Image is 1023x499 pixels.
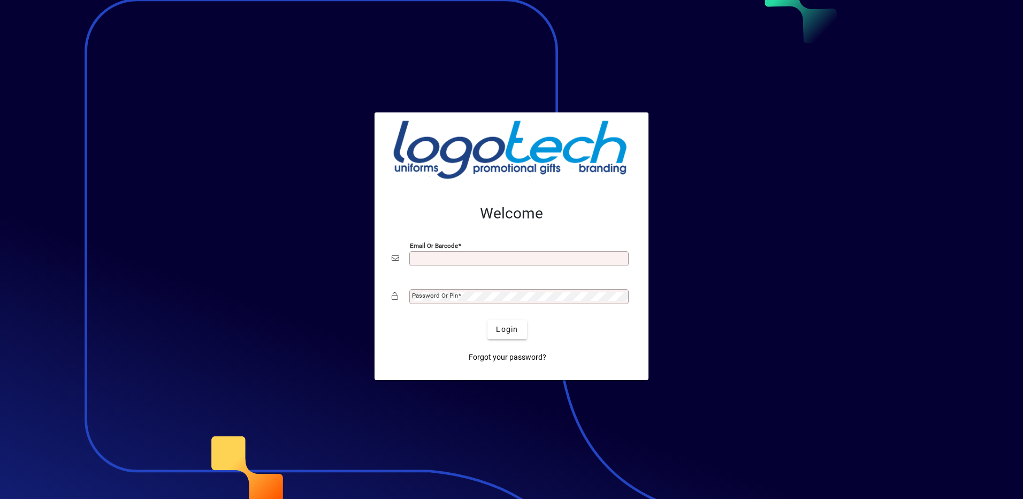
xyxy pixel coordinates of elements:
[469,352,546,363] span: Forgot your password?
[487,320,526,339] button: Login
[496,324,518,335] span: Login
[412,292,458,299] mat-label: Password or Pin
[392,205,631,223] h2: Welcome
[464,348,551,367] a: Forgot your password?
[410,241,458,249] mat-label: Email or Barcode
